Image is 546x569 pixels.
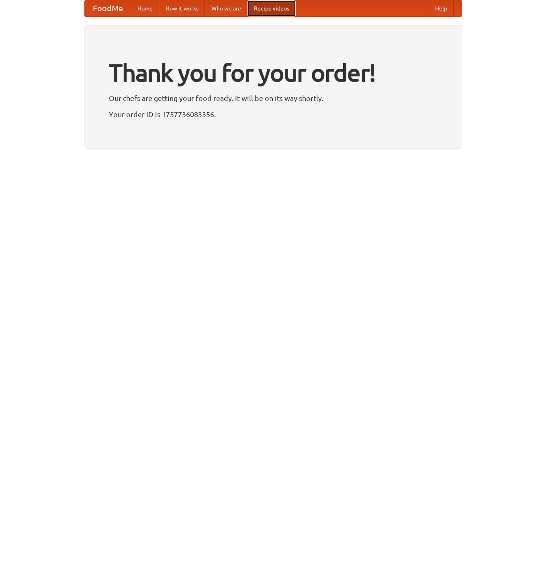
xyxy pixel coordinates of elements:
[429,0,454,16] a: Help
[109,108,438,120] p: Your order ID is 1757736083356.
[131,0,159,16] a: Home
[159,0,205,16] a: How it works
[247,0,296,16] a: Recipe videos
[85,0,131,16] a: FoodMe
[109,53,438,92] h1: Thank you for your order!
[109,92,438,104] p: Our chefs are getting your food ready. It will be on its way shortly.
[205,0,247,16] a: Who we are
